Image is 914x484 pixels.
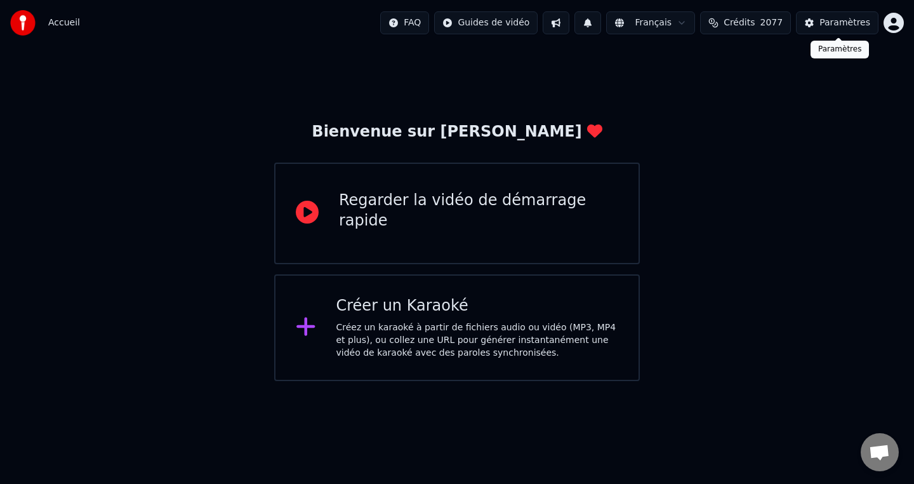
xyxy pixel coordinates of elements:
[339,191,618,231] div: Regarder la vidéo de démarrage rapide
[336,321,619,360] div: Créez un karaoké à partir de fichiers audio ou vidéo (MP3, MP4 et plus), ou collez une URL pour g...
[819,17,870,29] div: Paramètres
[811,41,869,58] div: Paramètres
[760,17,783,29] span: 2077
[724,17,755,29] span: Crédits
[312,122,602,142] div: Bienvenue sur [PERSON_NAME]
[48,17,80,29] span: Accueil
[796,11,878,34] button: Paramètres
[861,433,899,471] div: Open chat
[700,11,791,34] button: Crédits2077
[380,11,429,34] button: FAQ
[48,17,80,29] nav: breadcrumb
[336,296,619,316] div: Créer un Karaoké
[10,10,36,36] img: youka
[434,11,538,34] button: Guides de vidéo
